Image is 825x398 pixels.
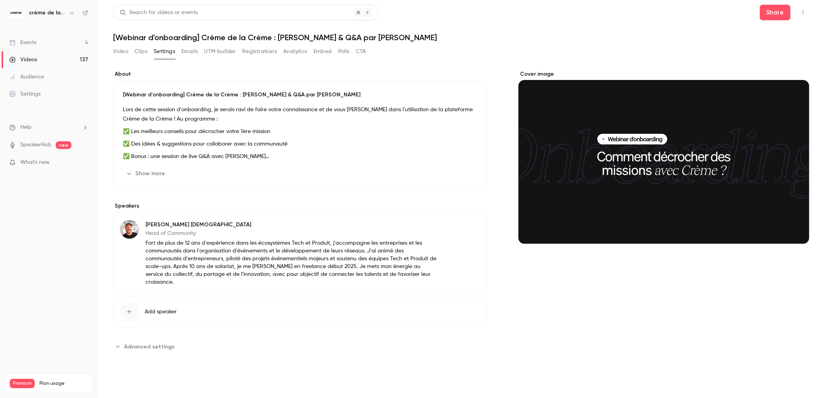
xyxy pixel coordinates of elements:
section: Cover image [518,70,809,244]
span: Add speaker [145,308,177,316]
span: new [56,141,71,149]
p: Fort de plus de 12 ans d'expérience dans les écosystèmes Tech et Produit, j'accompagne les entrep... [145,239,436,286]
button: UTM builder [204,45,236,58]
p: [PERSON_NAME] [DEMOGRAPHIC_DATA] [145,221,436,229]
button: Registrations [242,45,277,58]
li: help-dropdown-opener [9,123,88,131]
div: Search for videos or events [120,9,198,17]
label: Cover image [518,70,809,78]
span: Advanced settings [124,343,174,351]
span: Help [20,123,32,131]
img: Alexandre Sutra [120,220,139,239]
button: Polls [338,45,350,58]
button: Clips [135,45,147,58]
button: Add speaker [113,296,487,328]
label: About [113,70,487,78]
label: Speakers [113,202,487,210]
div: Settings [9,90,41,98]
div: Events [9,39,36,46]
section: Advanced settings [113,340,487,353]
div: Videos [9,56,37,64]
p: Lors de cette session d'onboarding, je serais ravi de faire votre connaissance et de vous [PERSON... [123,105,477,124]
a: SpeakerHub [20,141,51,149]
img: crème de la crème [10,7,22,19]
span: Plan usage [39,380,88,387]
button: Advanced settings [113,340,179,353]
p: [Webinar d'onboarding] Crème de la Crème : [PERSON_NAME] & Q&A par [PERSON_NAME] [123,91,477,99]
p: ✅ Bonus : une session de live Q&A avec [PERSON_NAME] [123,152,477,161]
div: Audience [9,73,44,81]
button: Emails [181,45,198,58]
button: Show more [123,167,170,180]
h6: crème de la crème [29,9,66,17]
p: ✅ Des idées & suggestions pour collaborer avec la communauté [123,139,477,149]
button: Top Bar Actions [797,6,809,19]
p: Head of Community [145,229,436,237]
span: Premium [10,379,35,388]
button: Embed [314,45,332,58]
button: Analytics [283,45,307,58]
span: What's new [20,158,50,167]
button: Share [760,5,791,20]
button: CTA [356,45,366,58]
h1: [Webinar d'onboarding] Crème de la Crème : [PERSON_NAME] & Q&A par [PERSON_NAME] [113,33,809,42]
button: Settings [154,45,175,58]
button: Video [113,45,128,58]
div: Alexandre Sutra[PERSON_NAME] [DEMOGRAPHIC_DATA]Head of CommunityFort de plus de 12 ans d'expérien... [113,213,487,293]
p: ✅ Les meilleurs conseils pour décrocher votre 1ère mission [123,127,477,136]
